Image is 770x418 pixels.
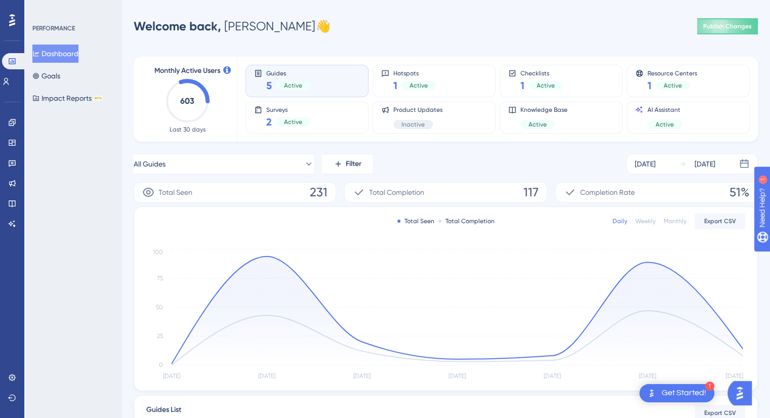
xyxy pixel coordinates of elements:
[647,69,697,76] span: Resource Centers
[266,78,272,93] span: 5
[537,81,555,90] span: Active
[24,3,63,15] span: Need Help?
[159,361,163,368] tspan: 0
[158,186,192,198] span: Total Seen
[639,372,656,380] tspan: [DATE]
[397,217,434,225] div: Total Seen
[695,158,715,170] div: [DATE]
[613,217,627,225] div: Daily
[410,81,428,90] span: Active
[730,184,749,200] span: 51%
[647,78,652,93] span: 1
[322,154,373,174] button: Filter
[401,120,425,129] span: Inactive
[393,69,436,76] span: Hotspots
[258,372,275,380] tspan: [DATE]
[544,372,561,380] tspan: [DATE]
[266,115,272,129] span: 2
[157,275,163,282] tspan: 75
[393,106,442,114] span: Product Updates
[523,184,539,200] span: 117
[727,378,758,408] iframe: UserGuiding AI Assistant Launcher
[266,69,310,76] span: Guides
[662,388,706,399] div: Get Started!
[134,18,331,34] div: [PERSON_NAME] 👋
[645,387,658,399] img: launcher-image-alternative-text
[266,106,310,113] span: Surveys
[163,372,180,380] tspan: [DATE]
[703,22,752,30] span: Publish Changes
[656,120,674,129] span: Active
[32,45,78,63] button: Dashboard
[310,184,328,200] span: 231
[438,217,495,225] div: Total Completion
[32,89,103,107] button: Impact ReportsBETA
[704,409,736,417] span: Export CSV
[134,154,314,174] button: All Guides
[664,81,682,90] span: Active
[635,158,656,170] div: [DATE]
[32,24,75,32] div: PERFORMANCE
[70,5,73,13] div: 1
[346,158,361,170] span: Filter
[134,158,166,170] span: All Guides
[154,65,220,77] span: Monthly Active Users
[520,69,563,76] span: Checklists
[157,332,163,340] tspan: 25
[580,186,635,198] span: Completion Rate
[449,372,466,380] tspan: [DATE]
[369,186,424,198] span: Total Completion
[705,382,714,391] div: 1
[520,106,568,114] span: Knowledge Base
[520,78,524,93] span: 1
[635,217,656,225] div: Weekly
[156,304,163,311] tspan: 50
[704,217,736,225] span: Export CSV
[639,384,714,402] div: Open Get Started! checklist, remaining modules: 1
[94,96,103,101] div: BETA
[726,372,743,380] tspan: [DATE]
[284,81,302,90] span: Active
[393,78,397,93] span: 1
[695,213,745,229] button: Export CSV
[697,18,758,34] button: Publish Changes
[32,67,60,85] button: Goals
[529,120,547,129] span: Active
[180,96,194,106] text: 603
[353,372,371,380] tspan: [DATE]
[664,217,686,225] div: Monthly
[170,126,206,134] span: Last 30 days
[153,248,163,255] tspan: 100
[647,106,682,114] span: AI Assistant
[284,118,302,126] span: Active
[134,19,221,33] span: Welcome back,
